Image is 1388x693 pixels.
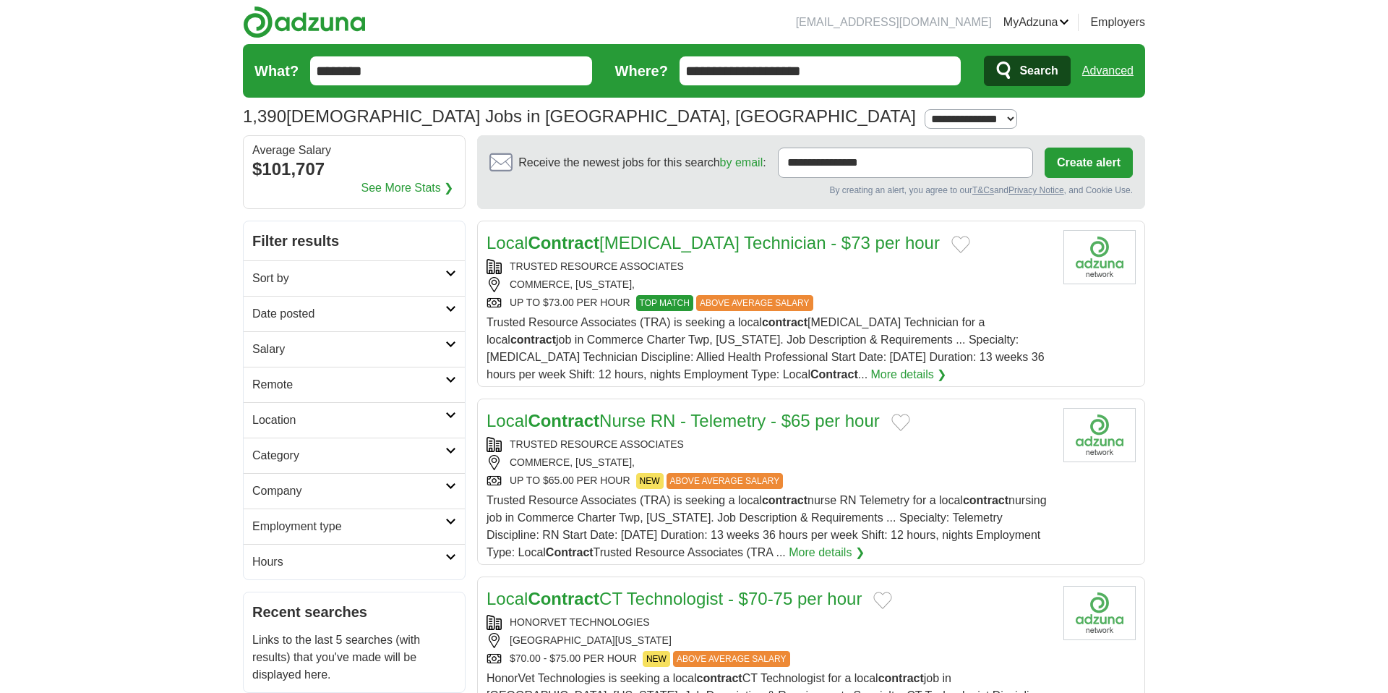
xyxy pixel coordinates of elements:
[510,333,556,346] strong: contract
[873,592,892,609] button: Add to favorite jobs
[361,179,454,197] a: See More Stats ❯
[252,376,445,394] h2: Remote
[244,438,465,473] a: Category
[487,651,1052,667] div: $70.00 - $75.00 PER HOUR
[1090,14,1145,31] a: Employers
[487,411,880,430] a: LocalContractNurse RN - Telemetry - $65 per hour
[972,185,994,195] a: T&Cs
[810,368,858,380] strong: Contract
[487,633,1052,648] div: [GEOGRAPHIC_DATA][US_STATE]
[720,156,763,169] a: by email
[252,601,456,623] h2: Recent searches
[244,221,465,260] h2: Filter results
[489,184,1133,197] div: By creating an alert, you agree to our and , and Cookie Use.
[252,412,445,429] h2: Location
[636,473,664,489] span: NEW
[252,145,456,156] div: Average Salary
[252,518,445,535] h2: Employment type
[487,316,1045,380] span: Trusted Resource Associates (TRA) is seeking a local [MEDICAL_DATA] Technician for a local job in...
[510,616,650,628] a: HONORVET TECHNOLOGIES
[244,509,465,544] a: Employment type
[244,402,465,438] a: Location
[252,632,456,684] p: Links to the last 5 searches (with results) that you've made will be displayed here.
[487,473,1052,489] div: UP TO $65.00 PER HOUR
[696,295,813,311] span: ABOVE AVERAGE SALARY
[252,341,445,358] h2: Salary
[871,366,947,383] a: More details ❯
[487,233,940,252] a: LocalContract[MEDICAL_DATA] Technician - $73 per hour
[244,331,465,367] a: Salary
[762,316,807,328] strong: contract
[487,437,1052,452] div: TRUSTED RESOURCE ASSOCIATES
[244,367,465,402] a: Remote
[244,296,465,331] a: Date posted
[244,473,465,509] a: Company
[518,154,766,171] span: Receive the newest jobs for this search :
[252,305,445,323] h2: Date posted
[243,106,916,126] h1: [DEMOGRAPHIC_DATA] Jobs in [GEOGRAPHIC_DATA], [GEOGRAPHIC_DATA]
[667,473,784,489] span: ABOVE AVERAGE SALARY
[243,103,286,129] span: 1,390
[244,260,465,296] a: Sort by
[487,259,1052,274] div: TRUSTED RESOURCE ASSOCIATES
[487,455,1052,470] div: COMMERCE, [US_STATE],
[244,544,465,579] a: Hours
[615,60,668,82] label: Where?
[636,295,693,311] span: TOP MATCH
[487,589,862,608] a: LocalContractCT Technologist - $70-75 per hour
[1082,56,1134,85] a: Advanced
[697,672,742,684] strong: contract
[1003,14,1070,31] a: MyAdzuna
[252,553,445,571] h2: Hours
[546,546,594,558] strong: Contract
[796,14,992,31] li: [EMAIL_ADDRESS][DOMAIN_NAME]
[762,494,807,506] strong: contract
[528,233,599,252] strong: Contract
[252,156,456,182] div: $101,707
[252,447,445,464] h2: Category
[1045,148,1133,178] button: Create alert
[951,236,970,253] button: Add to favorite jobs
[1008,185,1064,195] a: Privacy Notice
[878,672,924,684] strong: contract
[528,589,599,608] strong: Contract
[252,270,445,287] h2: Sort by
[1063,586,1136,640] img: HonorVet Technologies logo
[1063,230,1136,284] img: Company logo
[963,494,1008,506] strong: contract
[643,651,670,667] span: NEW
[487,494,1047,558] span: Trusted Resource Associates (TRA) is seeking a local nurse RN Telemetry for a local nursing job i...
[891,414,910,431] button: Add to favorite jobs
[789,544,865,561] a: More details ❯
[673,651,790,667] span: ABOVE AVERAGE SALARY
[528,411,599,430] strong: Contract
[487,277,1052,292] div: COMMERCE, [US_STATE],
[252,482,445,500] h2: Company
[984,56,1070,86] button: Search
[1063,408,1136,462] img: Company logo
[254,60,299,82] label: What?
[487,295,1052,311] div: UP TO $73.00 PER HOUR
[1019,56,1058,85] span: Search
[243,6,366,38] img: Adzuna logo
